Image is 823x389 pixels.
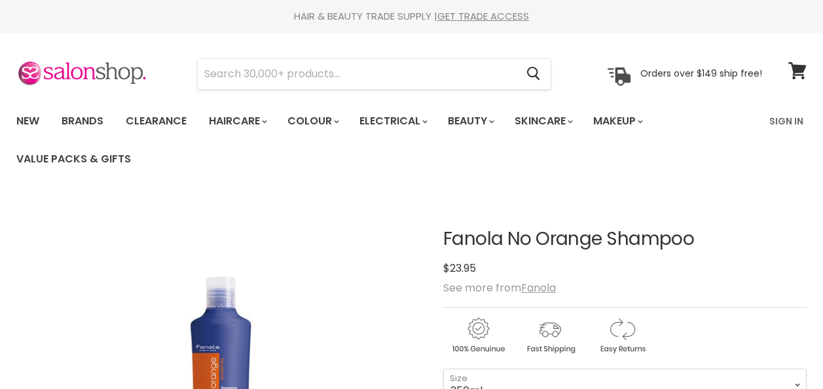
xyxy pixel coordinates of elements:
a: New [7,107,49,135]
a: GET TRADE ACCESS [437,9,529,23]
a: Makeup [583,107,651,135]
a: Value Packs & Gifts [7,145,141,173]
a: Sign In [761,107,811,135]
button: Search [516,59,551,89]
a: Clearance [116,107,196,135]
form: Product [197,58,551,90]
h1: Fanola No Orange Shampoo [443,229,807,250]
a: Brands [52,107,113,135]
span: See more from [443,280,556,295]
input: Search [198,59,516,89]
img: shipping.gif [515,316,585,356]
a: Electrical [350,107,435,135]
img: returns.gif [587,316,657,356]
a: Beauty [438,107,502,135]
a: Skincare [505,107,581,135]
a: Fanola [521,280,556,295]
img: genuine.gif [443,316,513,356]
a: Colour [278,107,347,135]
p: Orders over $149 ship free! [640,67,762,79]
a: Haircare [199,107,275,135]
span: $23.95 [443,261,476,276]
ul: Main menu [7,102,761,178]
